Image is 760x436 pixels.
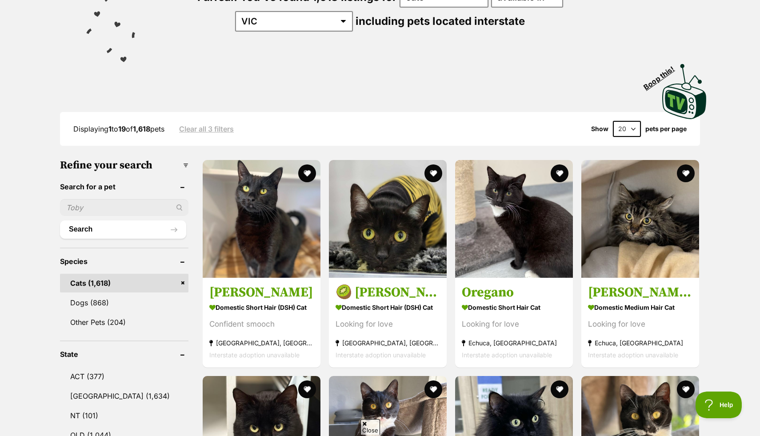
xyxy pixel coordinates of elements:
[209,284,314,301] h3: [PERSON_NAME]
[60,350,188,358] header: State
[645,125,687,132] label: pets per page
[462,337,566,349] strong: Echuca, [GEOGRAPHIC_DATA]
[60,257,188,265] header: Species
[298,380,316,398] button: favourite
[588,337,692,349] strong: Echuca, [GEOGRAPHIC_DATA]
[551,380,568,398] button: favourite
[60,313,188,332] a: Other Pets (204)
[581,160,699,278] img: Dill Pickle - Domestic Medium Hair Cat
[581,277,699,368] a: [PERSON_NAME] Pickle Domestic Medium Hair Cat Looking for love Echuca, [GEOGRAPHIC_DATA] Intersta...
[179,125,234,133] a: Clear all 3 filters
[455,160,573,278] img: Oregano - Domestic Short Hair Cat
[462,301,566,314] strong: Domestic Short Hair Cat
[455,277,573,368] a: Oregano Domestic Short Hair Cat Looking for love Echuca, [GEOGRAPHIC_DATA] Interstate adoption un...
[209,301,314,314] strong: Domestic Short Hair (DSH) Cat
[203,160,320,278] img: Tom - Domestic Short Hair (DSH) Cat
[60,220,186,238] button: Search
[298,164,316,182] button: favourite
[60,274,188,292] a: Cats (1,618)
[336,337,440,349] strong: [GEOGRAPHIC_DATA], [GEOGRAPHIC_DATA]
[336,351,426,359] span: Interstate adoption unavailable
[551,164,568,182] button: favourite
[209,351,300,359] span: Interstate adoption unavailable
[424,164,442,182] button: favourite
[588,351,678,359] span: Interstate adoption unavailable
[588,284,692,301] h3: [PERSON_NAME] Pickle
[336,301,440,314] strong: Domestic Short Hair (DSH) Cat
[462,284,566,301] h3: Oregano
[662,64,707,119] img: PetRescue TV logo
[462,318,566,330] div: Looking for love
[60,406,188,425] a: NT (101)
[60,199,188,216] input: Toby
[677,164,695,182] button: favourite
[360,419,380,435] span: Close
[336,318,440,330] div: Looking for love
[60,367,188,386] a: ACT (377)
[329,160,447,278] img: 🥝 Clara 6220 🥝 - Domestic Short Hair (DSH) Cat
[677,380,695,398] button: favourite
[209,318,314,330] div: Confident smooch
[696,392,742,418] iframe: Help Scout Beacon - Open
[60,159,188,172] h3: Refine your search
[662,56,707,121] a: Boop this!
[588,301,692,314] strong: Domestic Medium Hair Cat
[108,124,112,133] strong: 1
[462,351,552,359] span: Interstate adoption unavailable
[336,284,440,301] h3: 🥝 [PERSON_NAME] 6220 🥝
[118,124,126,133] strong: 19
[133,124,150,133] strong: 1,618
[60,387,188,405] a: [GEOGRAPHIC_DATA] (1,634)
[588,318,692,330] div: Looking for love
[356,15,525,28] span: including pets located interstate
[424,380,442,398] button: favourite
[73,124,164,133] span: Displaying to of pets
[642,59,683,91] span: Boop this!
[60,293,188,312] a: Dogs (868)
[209,337,314,349] strong: [GEOGRAPHIC_DATA], [GEOGRAPHIC_DATA]
[203,277,320,368] a: [PERSON_NAME] Domestic Short Hair (DSH) Cat Confident smooch [GEOGRAPHIC_DATA], [GEOGRAPHIC_DATA]...
[591,125,608,132] span: Show
[60,183,188,191] header: Search for a pet
[329,277,447,368] a: 🥝 [PERSON_NAME] 6220 🥝 Domestic Short Hair (DSH) Cat Looking for love [GEOGRAPHIC_DATA], [GEOGRAP...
